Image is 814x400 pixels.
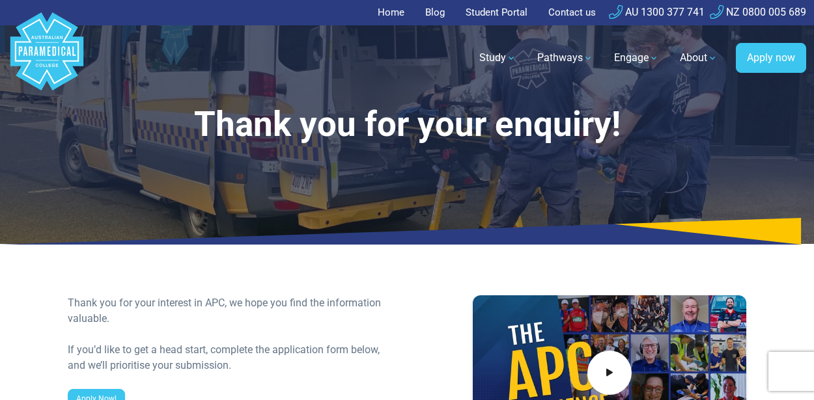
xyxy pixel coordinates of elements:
a: Australian Paramedical College [8,25,86,91]
a: Pathways [529,40,601,76]
a: About [672,40,725,76]
a: Study [471,40,524,76]
h1: Thank you for your enquiry! [68,104,746,145]
a: NZ 0800 005 689 [710,6,806,18]
div: Thank you for your interest in APC, we hope you find the information valuable. [68,295,399,327]
a: Apply now [736,43,806,73]
div: If you’d like to get a head start, complete the application form below, and we’ll prioritise your... [68,342,399,373]
a: Engage [606,40,667,76]
a: AU 1300 377 741 [609,6,705,18]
